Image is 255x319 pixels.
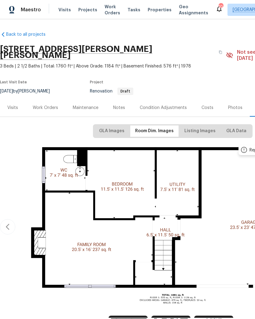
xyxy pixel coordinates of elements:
[33,105,58,111] div: Work Orders
[219,4,223,10] div: 10
[118,89,133,93] span: Draft
[135,127,174,135] span: Room Dim. Images
[127,8,140,12] span: Tasks
[73,105,98,111] div: Maintenance
[99,127,124,135] span: GLA Images
[148,7,172,13] span: Properties
[215,47,226,58] button: Copy Address
[90,80,103,84] span: Project
[179,4,208,16] span: Geo Assignments
[90,89,133,93] span: Renovation
[184,127,216,135] span: Listing Images
[94,125,129,137] button: GLA Images
[58,7,71,13] span: Visits
[105,4,120,16] span: Work Orders
[226,127,246,135] span: GLA Data
[221,125,251,137] button: GLA Data
[228,105,242,111] div: Photos
[140,105,187,111] div: Condition Adjustments
[130,125,179,137] button: Room Dim. Images
[113,105,125,111] div: Notes
[7,105,18,111] div: Visits
[78,7,97,13] span: Projects
[201,105,213,111] div: Costs
[179,125,220,137] button: Listing Images
[21,7,41,13] span: Maestro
